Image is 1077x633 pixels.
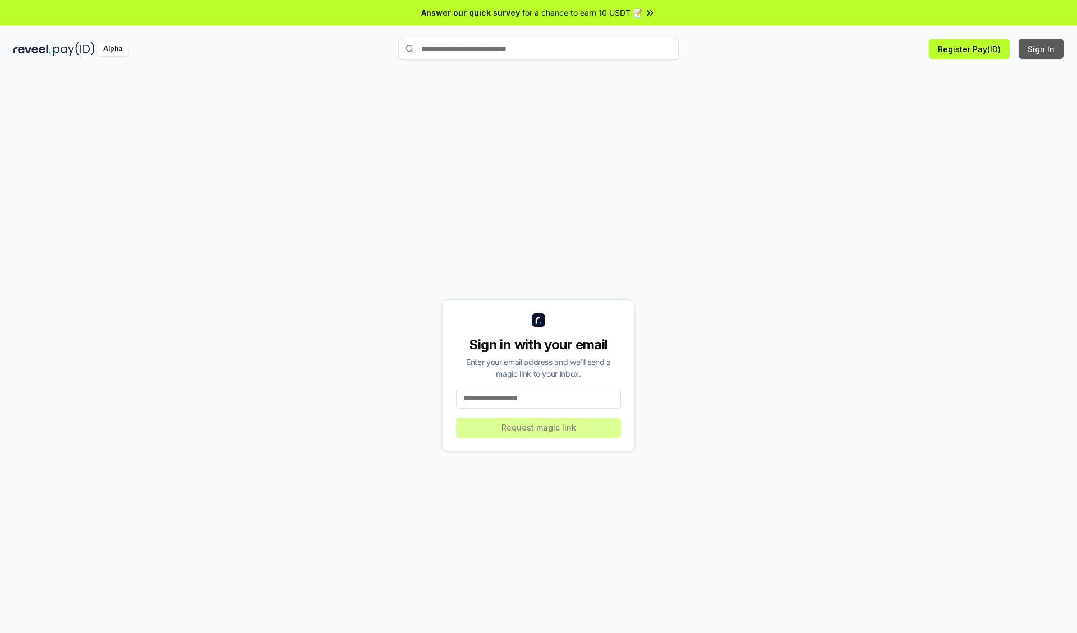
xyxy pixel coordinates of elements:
[522,7,642,19] span: for a chance to earn 10 USDT 📝
[456,356,621,380] div: Enter your email address and we’ll send a magic link to your inbox.
[1019,39,1064,59] button: Sign In
[929,39,1010,59] button: Register Pay(ID)
[456,336,621,354] div: Sign in with your email
[13,42,51,56] img: reveel_dark
[97,42,128,56] div: Alpha
[53,42,95,56] img: pay_id
[532,313,545,327] img: logo_small
[421,7,520,19] span: Answer our quick survey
